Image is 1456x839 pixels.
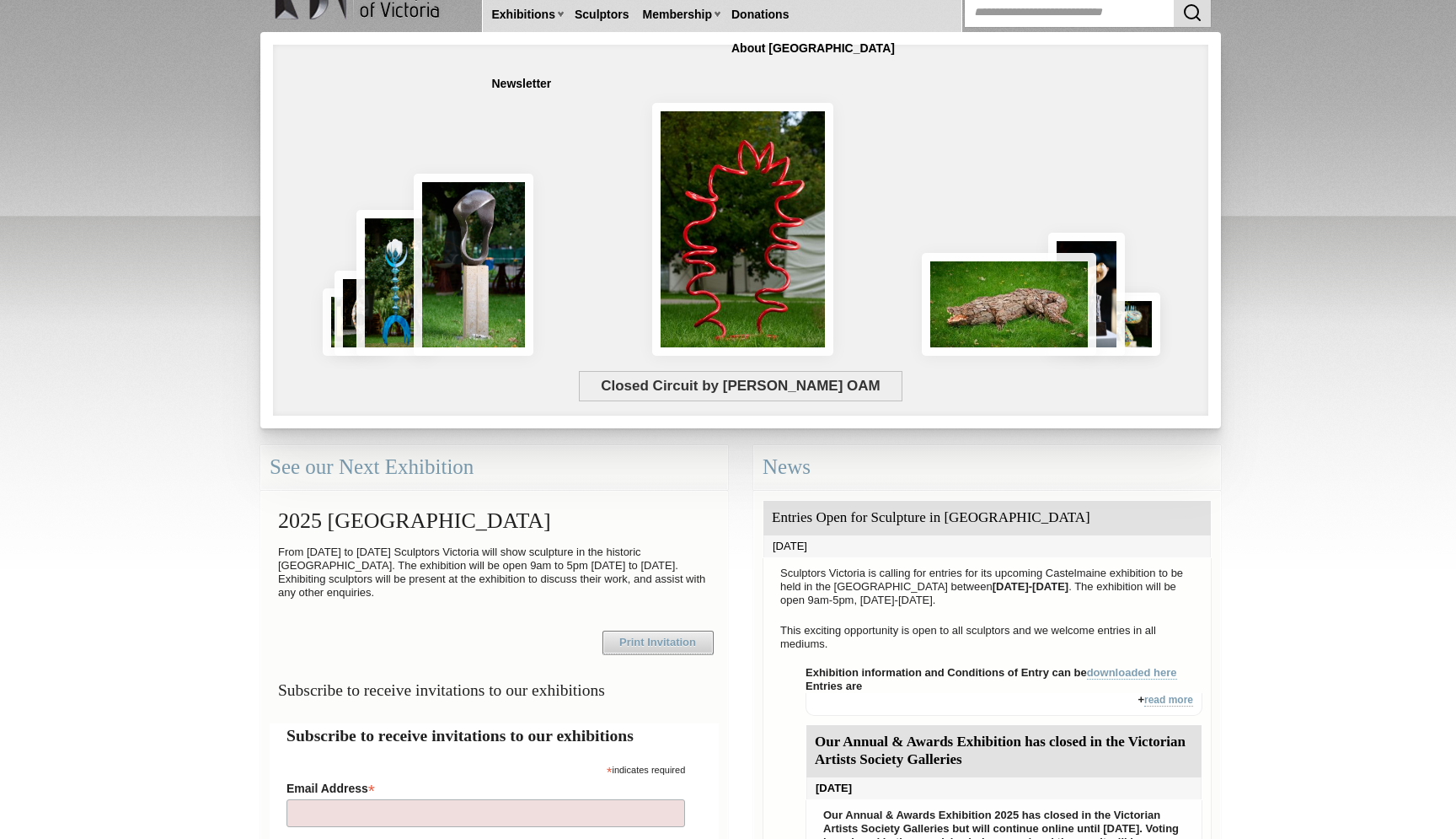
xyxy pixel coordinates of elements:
[260,445,728,490] div: See our Next Exhibition
[806,693,1202,716] div: +
[356,210,433,356] img: The Triffid
[286,761,685,777] div: indicates required
[652,103,834,356] img: Closed Circuit
[725,33,902,64] a: About [GEOGRAPHIC_DATA]
[414,174,533,356] img: Beginning
[772,562,1202,611] p: Sculptors Victoria is calling for entries for its upcoming Castelmaine exhibition to be held in t...
[772,620,1202,655] p: This exciting opportunity is open to all sculptors and we welcome entries in all mediums.
[806,725,1202,777] div: Our Annual & Awards Exhibition has closed in the Victorian Artists Society Galleries
[806,666,1177,680] strong: Exhibition information and Conditions of Entry can be
[286,723,702,748] h2: Subscribe to receive invitations to our exhibitions
[1087,666,1177,680] a: downloaded here
[1048,233,1125,356] img: Brown Goshawk “On the Lookout”
[763,535,1211,557] div: [DATE]
[993,580,1069,593] strong: [DATE]-[DATE]
[270,500,719,541] h2: 2025 [GEOGRAPHIC_DATA]
[270,674,719,707] h3: Subscribe to receive invitations to our exhibitions
[1182,3,1202,23] img: Search
[763,501,1211,535] div: Entries Open for Sculpture in [GEOGRAPHIC_DATA]
[485,68,559,99] a: Newsletter
[286,777,685,797] label: Email Address
[806,777,1202,799] div: [DATE]
[579,371,903,401] span: Closed Circuit by [PERSON_NAME] OAM
[753,445,1221,490] div: News
[270,541,719,604] p: From [DATE] to [DATE] Sculptors Victoria will show sculpture in the historic [GEOGRAPHIC_DATA]. T...
[1144,694,1193,707] a: read more
[602,631,714,654] a: Print Invitation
